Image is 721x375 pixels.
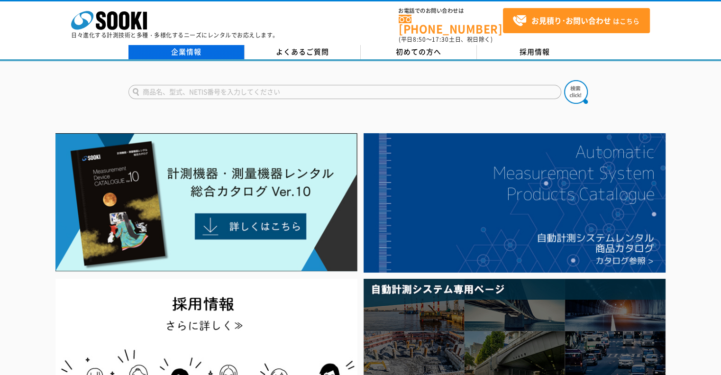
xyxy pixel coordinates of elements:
[564,80,588,104] img: btn_search.png
[477,45,593,59] a: 採用情報
[413,35,426,44] span: 8:50
[503,8,650,33] a: お見積り･お問い合わせはこちら
[399,35,493,44] span: (平日 ～ 土日、祝日除く)
[55,133,357,272] img: Catalog Ver10
[128,45,245,59] a: 企業情報
[245,45,361,59] a: よくあるご質問
[128,85,561,99] input: 商品名、型式、NETIS番号を入力してください
[512,14,639,28] span: はこちら
[396,46,441,57] span: 初めての方へ
[399,15,503,34] a: [PHONE_NUMBER]
[531,15,611,26] strong: お見積り･お問い合わせ
[361,45,477,59] a: 初めての方へ
[71,32,279,38] p: 日々進化する計測技術と多種・多様化するニーズにレンタルでお応えします。
[364,133,666,273] img: 自動計測システムカタログ
[399,8,503,14] span: お電話でのお問い合わせは
[432,35,449,44] span: 17:30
